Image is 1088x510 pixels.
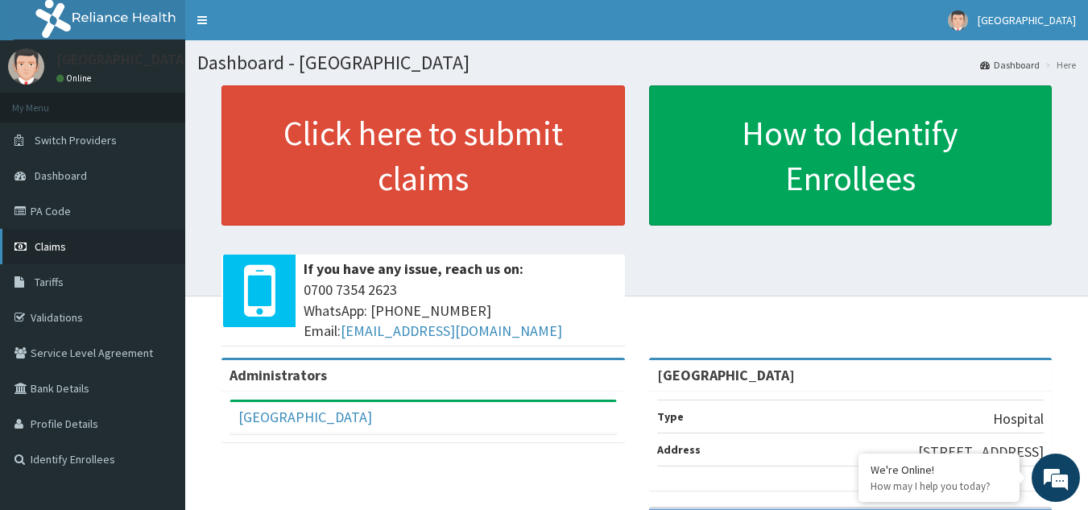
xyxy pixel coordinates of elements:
[304,280,617,342] span: 0700 7354 2623 WhatsApp: [PHONE_NUMBER] Email:
[978,13,1076,27] span: [GEOGRAPHIC_DATA]
[221,85,625,226] a: Click here to submit claims
[341,321,562,340] a: [EMAIL_ADDRESS][DOMAIN_NAME]
[56,73,95,84] a: Online
[197,52,1076,73] h1: Dashboard - [GEOGRAPHIC_DATA]
[8,339,307,396] textarea: Type your message and hit 'Enter'
[35,168,87,183] span: Dashboard
[980,58,1040,72] a: Dashboard
[649,85,1053,226] a: How to Identify Enrollees
[657,409,684,424] b: Type
[264,8,303,47] div: Minimize live chat window
[35,275,64,289] span: Tariffs
[56,52,189,67] p: [GEOGRAPHIC_DATA]
[8,48,44,85] img: User Image
[230,366,327,384] b: Administrators
[93,152,222,315] span: We're online!
[238,408,372,426] a: [GEOGRAPHIC_DATA]
[1041,58,1076,72] li: Here
[84,90,271,111] div: Chat with us now
[657,442,701,457] b: Address
[35,239,66,254] span: Claims
[304,259,523,278] b: If you have any issue, reach us on:
[30,81,65,121] img: d_794563401_company_1708531726252_794563401
[35,133,117,147] span: Switch Providers
[918,442,1044,462] p: [STREET_ADDRESS]
[871,462,1007,477] div: We're Online!
[948,10,968,31] img: User Image
[993,408,1044,429] p: Hospital
[657,366,795,384] strong: [GEOGRAPHIC_DATA]
[871,479,1007,493] p: How may I help you today?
